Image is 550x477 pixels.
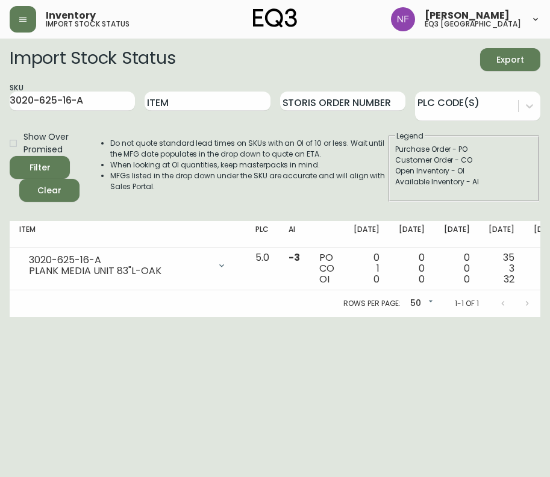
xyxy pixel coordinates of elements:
th: [DATE] [479,221,524,248]
p: 1-1 of 1 [455,298,479,309]
li: Do not quote standard lead times on SKUs with an OI of 10 or less. Wait until the MFG date popula... [110,138,387,160]
th: Item [10,221,246,248]
h5: eq3 [GEOGRAPHIC_DATA] [425,20,521,28]
span: 0 [464,272,470,286]
th: [DATE] [389,221,434,248]
th: PLC [246,221,279,248]
div: 35 3 [489,252,514,285]
div: 0 0 [399,252,425,285]
span: 32 [504,272,514,286]
img: logo [253,8,298,28]
div: PO CO [319,252,334,285]
button: Filter [10,156,70,179]
span: Show Over Promised [23,131,77,156]
div: PLANK MEDIA UNIT 83"L-OAK [29,266,210,276]
li: When looking at OI quantities, keep masterpacks in mind. [110,160,387,170]
div: 0 1 [354,252,380,285]
h5: import stock status [46,20,130,28]
span: 0 [373,272,380,286]
div: 3020-625-16-A [29,255,210,266]
span: 0 [419,272,425,286]
th: [DATE] [434,221,480,248]
li: MFGs listed in the drop down under the SKU are accurate and will align with Sales Portal. [110,170,387,192]
legend: Legend [395,131,425,142]
span: Inventory [46,11,96,20]
h2: Import Stock Status [10,48,175,71]
p: Rows per page: [343,298,401,309]
div: Filter [30,160,51,175]
button: Clear [19,179,80,202]
th: [DATE] [344,221,389,248]
span: Export [490,52,531,67]
div: 50 [405,294,436,314]
div: Customer Order - CO [395,155,533,166]
span: [PERSON_NAME] [425,11,510,20]
img: 2185be282f521b9306f6429905cb08b1 [391,7,415,31]
div: Purchase Order - PO [395,144,533,155]
div: Open Inventory - OI [395,166,533,176]
td: 5.0 [246,248,279,290]
span: Clear [29,183,70,198]
span: -3 [289,251,300,264]
div: 3020-625-16-APLANK MEDIA UNIT 83"L-OAK [19,252,236,279]
th: AI [279,221,310,248]
div: 0 0 [444,252,470,285]
button: Export [480,48,540,71]
div: Available Inventory - AI [395,176,533,187]
span: OI [319,272,330,286]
